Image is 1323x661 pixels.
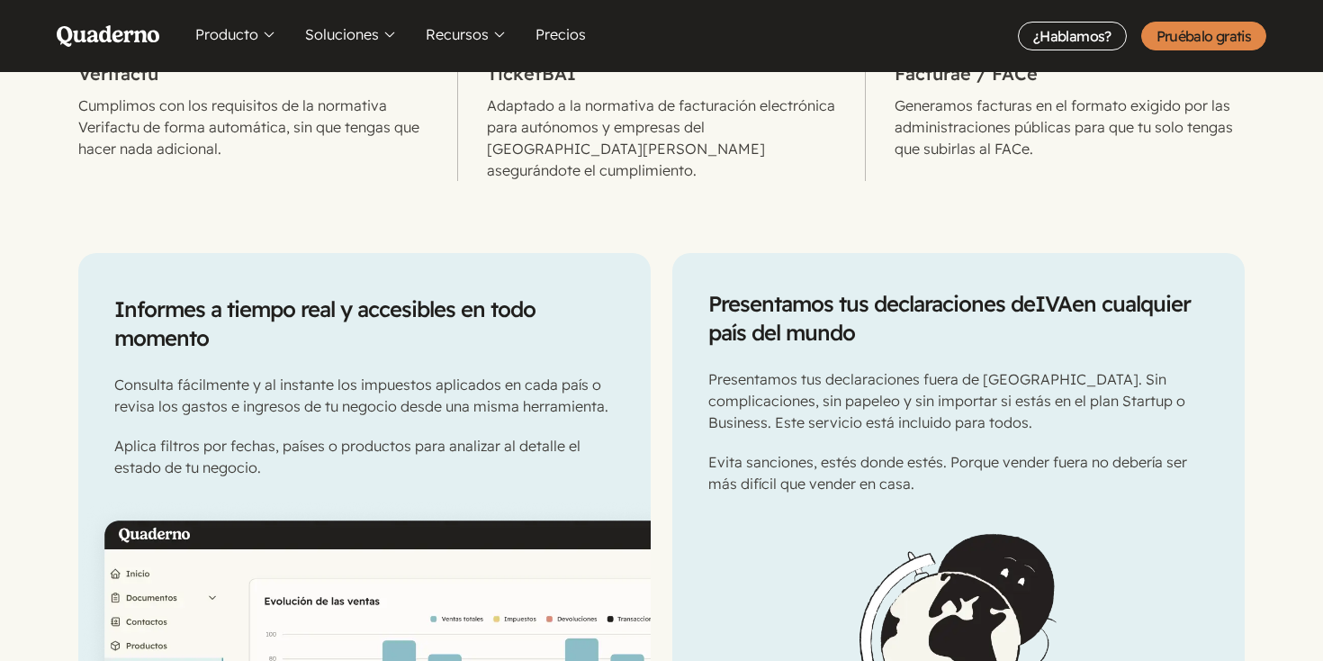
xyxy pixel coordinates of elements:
h2: Facturae / FACe [895,60,1245,87]
a: Pruébalo gratis [1141,22,1266,50]
h2: Informes a tiempo real y accesibles en todo momento [114,294,615,352]
abbr: Impuesto sobre el Valor Añadido [1035,290,1072,317]
h2: Verifactu [78,60,428,87]
p: Consulta fácilmente y al instante los impuestos aplicados en cada país o revisa los gastos e ingr... [114,374,615,417]
p: Presentamos tus declaraciones fuera de [GEOGRAPHIC_DATA]. Sin complicaciones, sin papeleo y sin i... [708,368,1209,433]
p: Aplica filtros por fechas, países o productos para analizar al detalle el estado de tu negocio. [114,435,615,478]
p: Adaptado a la normativa de facturación electrónica para autónomos y empresas del [GEOGRAPHIC_DATA... [487,95,837,181]
a: ¿Hablamos? [1018,22,1127,50]
h2: TicketBAI [487,60,837,87]
p: Evita sanciones, estés donde estés. Porque vender fuera no debería ser más difícil que vender en ... [708,451,1209,494]
p: Generamos facturas en el formato exigido por las administraciones públicas para que tu solo tenga... [895,95,1245,159]
p: Cumplimos con los requisitos de la normativa Verifactu de forma automática, sin que tengas que ha... [78,95,428,159]
h2: Presentamos tus declaraciones de en cualquier país del mundo [708,289,1209,347]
